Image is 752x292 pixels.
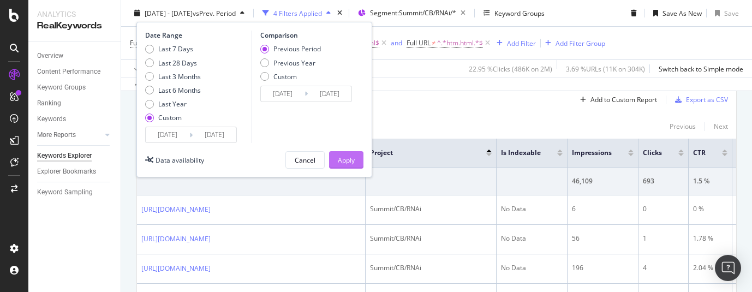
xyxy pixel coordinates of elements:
div: Add Filter Group [556,38,605,47]
span: ^.*htm.html.*$ [437,35,483,51]
button: Switch back to Simple mode [654,60,743,78]
div: Next [714,122,728,131]
div: 2.04 % [693,263,727,273]
div: Date Range [145,31,249,40]
div: Custom [145,113,201,122]
a: [URL][DOMAIN_NAME] [141,234,211,245]
div: Comparison [260,31,355,40]
button: 4 Filters Applied [258,4,335,22]
div: Explorer Bookmarks [37,166,96,177]
div: Add Filter [507,38,536,47]
div: Last 28 Days [158,58,197,67]
button: Cancel [285,151,325,169]
span: Project [370,148,470,158]
div: Last 28 Days [145,58,201,67]
div: No Data [501,234,563,243]
button: Keyword Groups [479,4,549,22]
button: Next [714,120,728,133]
div: Add to Custom Report [590,97,657,103]
a: Keyword Sampling [37,187,113,198]
div: Ranking [37,98,61,109]
div: 1.5 % [693,176,727,186]
span: CTR [693,148,706,158]
div: Last Year [158,99,187,109]
a: [URL][DOMAIN_NAME] [141,263,211,274]
span: vs Prev. Period [193,8,236,17]
div: Previous [670,122,696,131]
div: Last Year [145,99,201,109]
span: ≠ [432,38,436,47]
div: Switch back to Simple mode [659,64,743,73]
a: Explorer Bookmarks [37,166,113,177]
button: Add to Custom Report [576,91,657,109]
button: Apply [130,60,162,78]
div: Last 7 Days [145,44,201,53]
div: Apply [338,155,355,164]
button: Add Filter [492,37,536,50]
div: 3.69 % URLs ( 11K on 304K ) [566,64,645,73]
input: Start Date [146,127,189,142]
input: End Date [193,127,236,142]
div: 196 [572,263,634,273]
div: Save [724,8,739,17]
div: Summit/CB/RNAi [370,234,492,243]
button: [DATE] - [DATE]vsPrev. Period [130,4,249,22]
span: [DATE] - [DATE] [145,8,193,17]
a: Keywords Explorer [37,150,113,162]
div: Last 7 Days [158,44,193,53]
div: 46,109 [572,176,634,186]
div: 6 [572,204,634,214]
div: No Data [501,263,563,273]
button: Save As New [649,4,702,22]
div: and [391,38,402,47]
div: Keywords Explorer [37,150,92,162]
a: Overview [37,50,113,62]
div: 4 [643,263,684,273]
div: More Reports [37,129,76,141]
span: Segment: Summit/CB/RNAi/* [370,8,456,17]
a: Content Performance [37,66,113,78]
a: Keywords [37,114,113,125]
div: Content Performance [37,66,100,78]
div: Custom [260,71,321,81]
button: Export as CSV [671,91,728,109]
span: Impressions [572,148,612,158]
div: Analytics [37,9,112,20]
div: Save As New [663,8,702,17]
div: Cancel [295,155,315,164]
div: Summit/CB/RNAi [370,204,492,214]
div: Previous Year [260,58,321,67]
div: Custom [158,113,182,122]
div: Previous Period [260,44,321,53]
div: RealKeywords [37,20,112,32]
div: 22.95 % Clicks ( 486K on 2M ) [469,64,552,73]
div: Previous Period [273,44,321,53]
span: Clicks [643,148,662,158]
div: 0 % [693,204,727,214]
div: Summit/CB/RNAi [370,263,492,273]
div: Last 6 Months [145,86,201,95]
button: Add Filter Group [541,37,605,50]
input: Start Date [261,86,305,102]
div: Keywords [37,114,66,125]
div: Data availability [156,155,204,164]
input: End Date [308,86,351,102]
a: More Reports [37,129,102,141]
div: Custom [273,71,297,81]
div: 56 [572,234,634,243]
div: Export as CSV [686,95,728,104]
button: Save [711,4,739,22]
div: Keyword Groups [37,82,86,93]
div: Previous Year [273,58,315,67]
span: Is Indexable [501,148,541,158]
div: 1.78 % [693,234,727,243]
div: Last 3 Months [145,71,201,81]
div: Keyword Sampling [37,187,93,198]
button: Segment:Summit/CB/RNAi/* [354,4,470,22]
a: [URL][DOMAIN_NAME] [141,204,211,215]
span: Full URL [130,38,154,47]
div: 1 [643,234,684,243]
div: 693 [643,176,684,186]
a: Keyword Groups [37,82,113,93]
div: Last 6 Months [158,86,201,95]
